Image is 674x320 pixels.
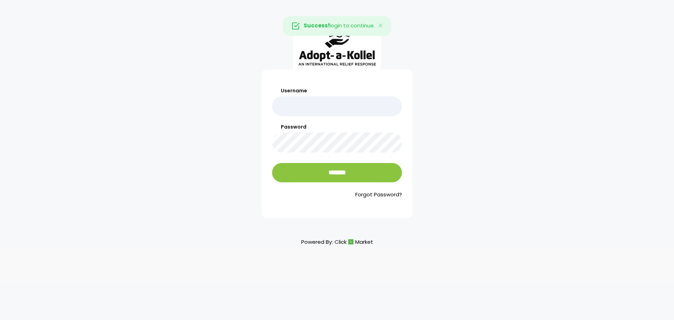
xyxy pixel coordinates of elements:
div: login to continue. [283,16,391,36]
p: Powered By: [301,237,373,247]
a: Forgot Password? [272,191,402,199]
img: aak_logo_sm.jpeg [293,19,381,70]
img: cm_icon.png [348,239,353,244]
button: Close [371,17,391,35]
label: Username [272,87,402,94]
a: ClickMarket [335,237,373,247]
label: Password [272,123,402,131]
strong: Success! [304,22,330,29]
